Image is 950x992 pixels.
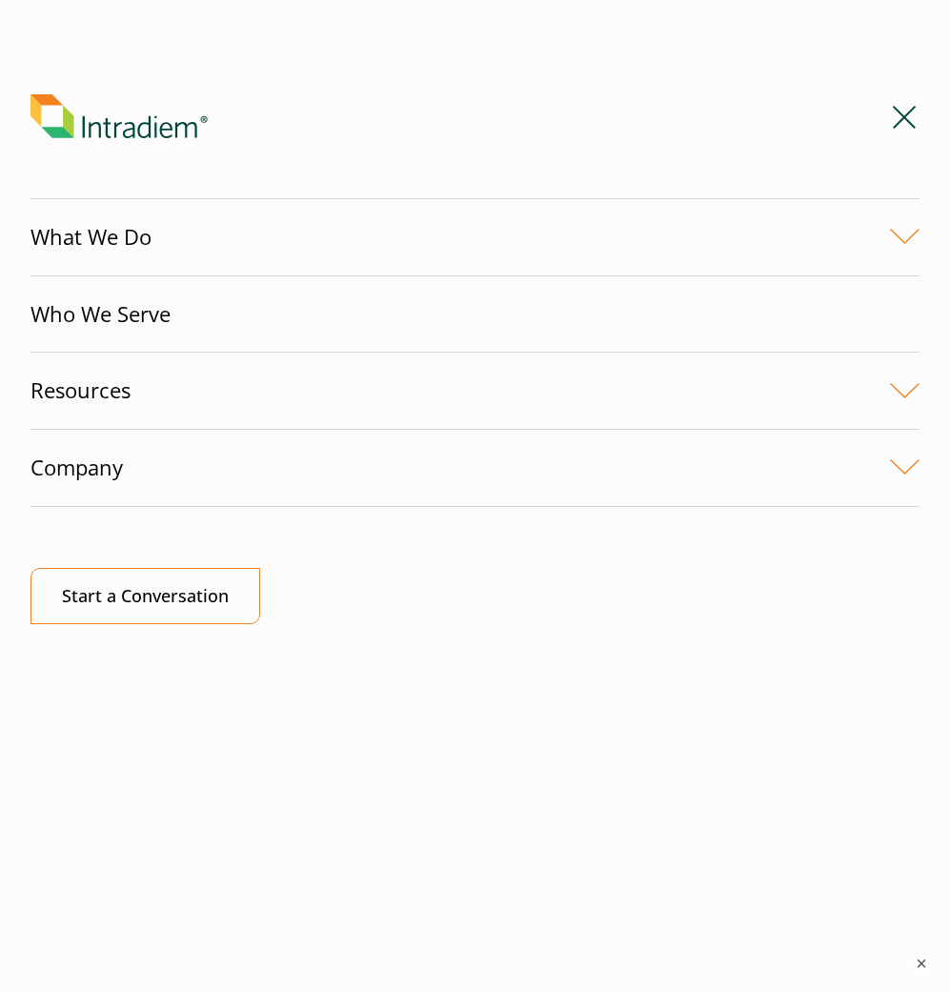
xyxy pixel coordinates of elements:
a: Link to homepage of Intradiem [30,94,889,138]
button: × [912,954,931,973]
a: Company [30,430,920,506]
a: Resources [30,353,920,429]
a: What We Do [30,199,920,275]
a: Start a Conversation [30,568,260,624]
img: Intradiem [30,94,208,138]
button: Mobile Navigation Button [889,101,920,132]
a: Who We Serve [30,276,920,353]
